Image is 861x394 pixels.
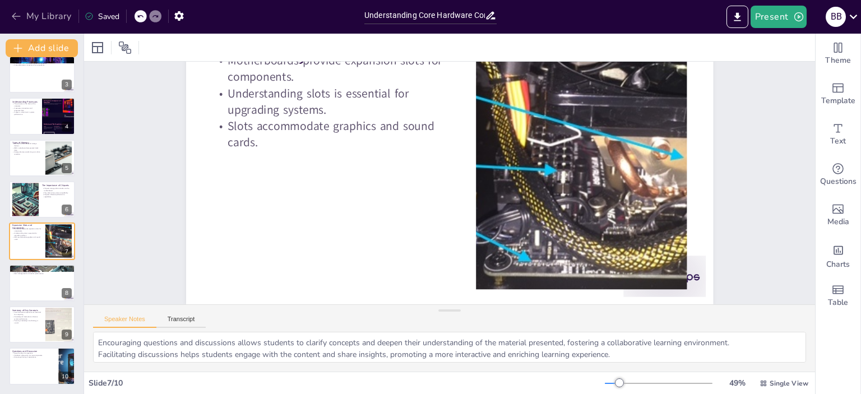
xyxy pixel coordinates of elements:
[12,64,72,67] p: It provides power connections for components.
[212,85,450,118] p: Understanding slots is essential for upgrading systems.
[9,181,75,218] div: https://cdn.sendsteps.com/images/logo/sendsteps_logo_white.pnghttps://cdn.sendsteps.com/images/lo...
[85,11,119,22] div: Saved
[93,316,156,328] button: Speaker Notes
[820,175,857,188] span: Questions
[828,296,848,309] span: Table
[58,372,72,382] div: 10
[12,112,39,115] p: It plays a critical role in system performance.
[156,316,206,328] button: Transcript
[93,332,806,363] textarea: Knowing about expansion slots is vital for students who wish to upgrade or customize their system...
[212,52,450,85] p: Motherboards provide expansion slots for components.
[8,7,76,25] button: My Library
[42,194,72,198] p: Chipsets influence performance capabilities.
[12,354,55,356] p: Facilitate a discussion on core components.
[62,247,72,257] div: 7
[12,228,42,232] p: Motherboards provide expansion slots for components.
[12,272,72,275] p: Heat management is critical for performance.
[12,309,42,312] p: Summary of Key Concepts
[12,312,42,316] p: Core hardware components are essential for computing.
[12,316,42,319] p: Knowledge of interactions enhances system performance.
[12,271,72,273] p: Adequate cooling systems manage heat.
[62,80,72,90] div: 3
[821,95,855,107] span: Template
[118,41,132,54] span: Position
[9,56,75,93] div: 3
[42,184,72,187] p: The Importance of Chipsets
[12,349,55,353] p: Questions and Discussion
[42,192,72,194] p: They determine system compatibility.
[62,205,72,215] div: 6
[364,7,485,24] input: Insert title
[12,268,72,271] p: The power supply unit converts electrical power.
[89,39,107,57] div: Layout
[12,233,42,237] p: Understanding slots is essential for upgrading systems.
[826,7,846,27] div: B B
[9,347,75,384] div: 10
[62,288,72,298] div: 8
[212,118,450,151] p: Slots accommodate graphics and sound cards.
[9,223,75,259] div: https://cdn.sendsteps.com/images/logo/sendsteps_logo_white.pnghttps://cdn.sendsteps.com/images/lo...
[12,107,39,111] p: It executes instructions and processes data.
[9,140,75,177] div: https://cdn.sendsteps.com/images/logo/sendsteps_logo_white.pnghttps://cdn.sendsteps.com/images/lo...
[12,320,42,324] p: Pursuing knowledge in technology is crucial.
[816,195,860,235] div: Add images, graphics, shapes or video
[825,54,851,67] span: Theme
[9,265,75,302] div: https://cdn.sendsteps.com/images/logo/sendsteps_logo_white.pnghttps://cdn.sendsteps.com/images/lo...
[42,188,72,192] p: Chipsets manage data transfers on the motherboard.
[12,266,72,269] p: Power Supply and Cooling
[770,379,808,388] span: Single View
[89,378,605,388] div: Slide 7 / 10
[816,34,860,74] div: Change the overall theme
[12,352,55,354] p: Open the floor for questions.
[62,122,72,132] div: 4
[12,237,42,240] p: Slots accommodate graphics and sound cards.
[816,276,860,316] div: Add a table
[9,306,75,343] div: 9
[827,216,849,228] span: Media
[62,330,72,340] div: 9
[12,356,55,358] p: Encourage sharing of experiences.
[726,6,748,28] button: Export to PowerPoint
[12,100,39,104] p: Understanding Processors
[751,6,807,28] button: Present
[826,6,846,28] button: B B
[816,235,860,276] div: Add charts and graphs
[12,151,42,155] p: Storage devices provide long-term data retention.
[12,147,42,151] p: RAM is volatile and temporarily holds data.
[816,74,860,114] div: Add ready made slides
[826,258,850,271] span: Charts
[816,155,860,195] div: Get real-time input from your audience
[830,135,846,147] span: Text
[12,142,42,146] p: Memory includes RAM and storage devices.
[12,103,39,107] p: The processor is the brain of the computer.
[9,98,75,135] div: https://cdn.sendsteps.com/images/logo/sendsteps_logo_white.pnghttps://cdn.sendsteps.com/images/lo...
[6,39,78,57] button: Add slide
[12,62,72,64] p: It facilitates communication between components.
[12,60,72,62] p: The motherboard connects all computer components.
[12,141,42,144] p: Types of Memory
[724,378,751,388] div: 49 %
[816,114,860,155] div: Add text boxes
[62,163,72,173] div: 5
[12,224,42,230] p: Expansion Slots and Connectivity
[12,58,72,61] p: The Motherboard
